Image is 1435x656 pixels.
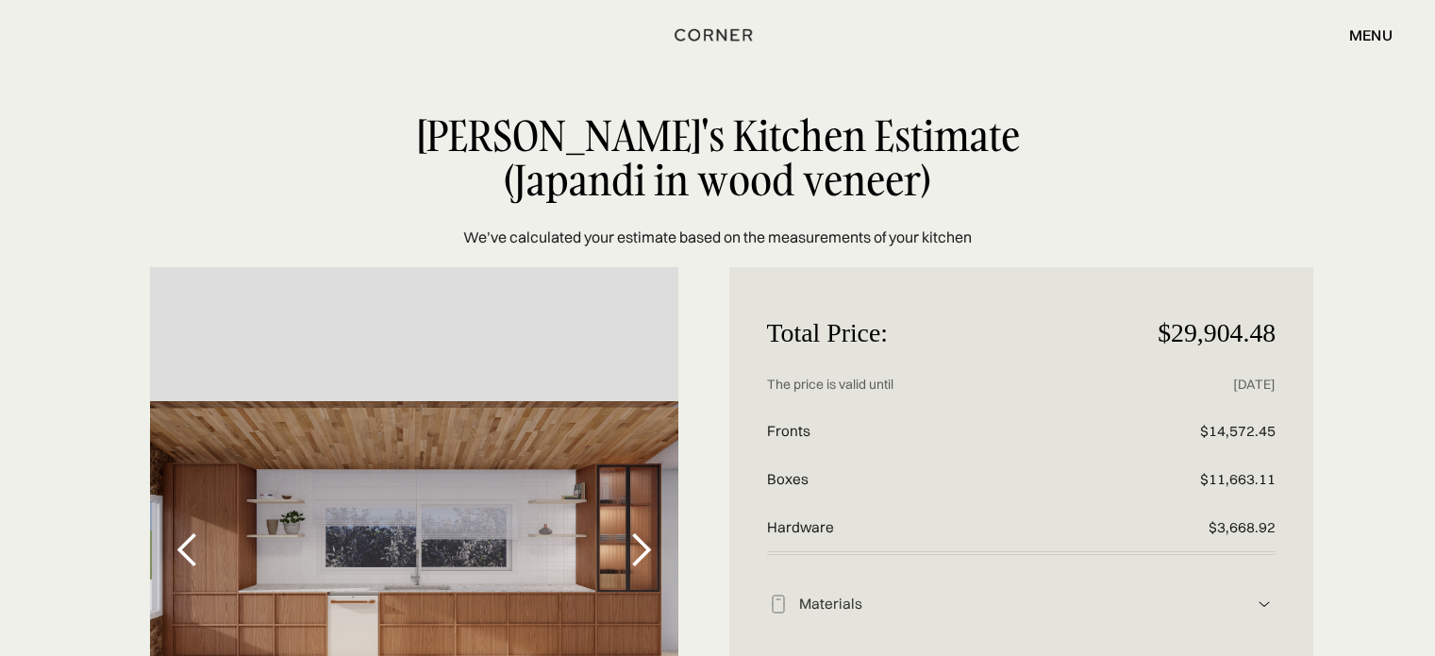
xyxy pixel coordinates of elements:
p: Fronts [767,408,1107,456]
div: menu [1330,19,1393,51]
p: The price is valid until [767,362,1107,408]
a: home [668,23,766,47]
div: menu [1349,27,1393,42]
p: Hardware [767,504,1107,552]
p: $11,663.11 [1106,456,1276,504]
p: Boxes [767,456,1107,504]
p: [DATE] [1106,362,1276,408]
p: Total Price: [767,305,1107,362]
div: Materials [790,595,1254,614]
p: We’ve calculated your estimate based on the measurements of your kitchen [463,226,972,248]
div: [PERSON_NAME]'s Kitchen Estimate (Japandi in wood veneer) [364,113,1071,203]
p: $29,904.48 [1106,305,1276,362]
p: $3,668.92 [1106,504,1276,552]
p: $14,572.45 [1106,408,1276,456]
